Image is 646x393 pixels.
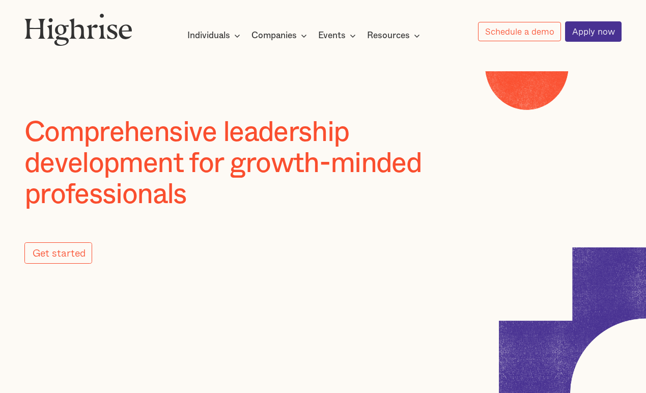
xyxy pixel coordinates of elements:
[565,21,622,41] a: Apply now
[24,13,132,46] img: Highrise logo
[478,22,561,42] a: Schedule a demo
[187,30,230,42] div: Individuals
[251,30,310,42] div: Companies
[318,30,346,42] div: Events
[24,117,460,210] h1: Comprehensive leadership development for growth-minded professionals
[187,30,243,42] div: Individuals
[367,30,410,42] div: Resources
[318,30,359,42] div: Events
[24,242,92,264] a: Get started
[367,30,423,42] div: Resources
[251,30,297,42] div: Companies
